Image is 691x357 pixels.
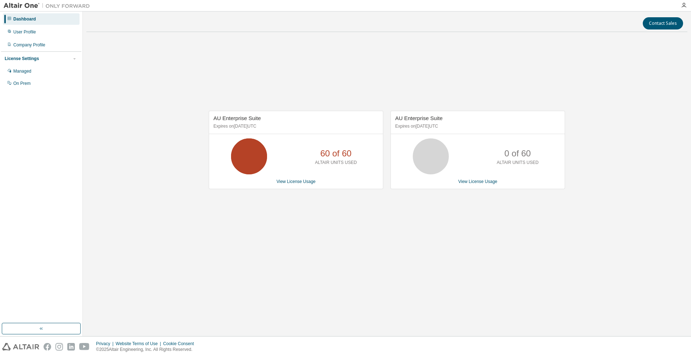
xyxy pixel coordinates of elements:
a: View License Usage [458,179,497,184]
div: On Prem [13,81,31,86]
span: AU Enterprise Suite [213,115,261,121]
img: instagram.svg [55,343,63,351]
img: altair_logo.svg [2,343,39,351]
img: Altair One [4,2,94,9]
img: linkedin.svg [67,343,75,351]
img: facebook.svg [44,343,51,351]
p: ALTAIR UNITS USED [497,160,538,166]
div: Dashboard [13,16,36,22]
a: View License Usage [276,179,316,184]
p: Expires on [DATE] UTC [395,123,559,129]
div: License Settings [5,56,39,61]
p: © 2025 Altair Engineering, Inc. All Rights Reserved. [96,347,198,353]
p: ALTAIR UNITS USED [315,160,357,166]
div: Managed [13,68,31,74]
div: Website Terms of Use [116,341,163,347]
img: youtube.svg [79,343,90,351]
div: Privacy [96,341,116,347]
p: 0 of 60 [505,147,531,160]
span: AU Enterprise Suite [395,115,443,121]
p: 60 of 60 [320,147,352,160]
p: Expires on [DATE] UTC [213,123,377,129]
div: Cookie Consent [163,341,198,347]
button: Contact Sales [643,17,683,29]
div: Company Profile [13,42,45,48]
div: User Profile [13,29,36,35]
